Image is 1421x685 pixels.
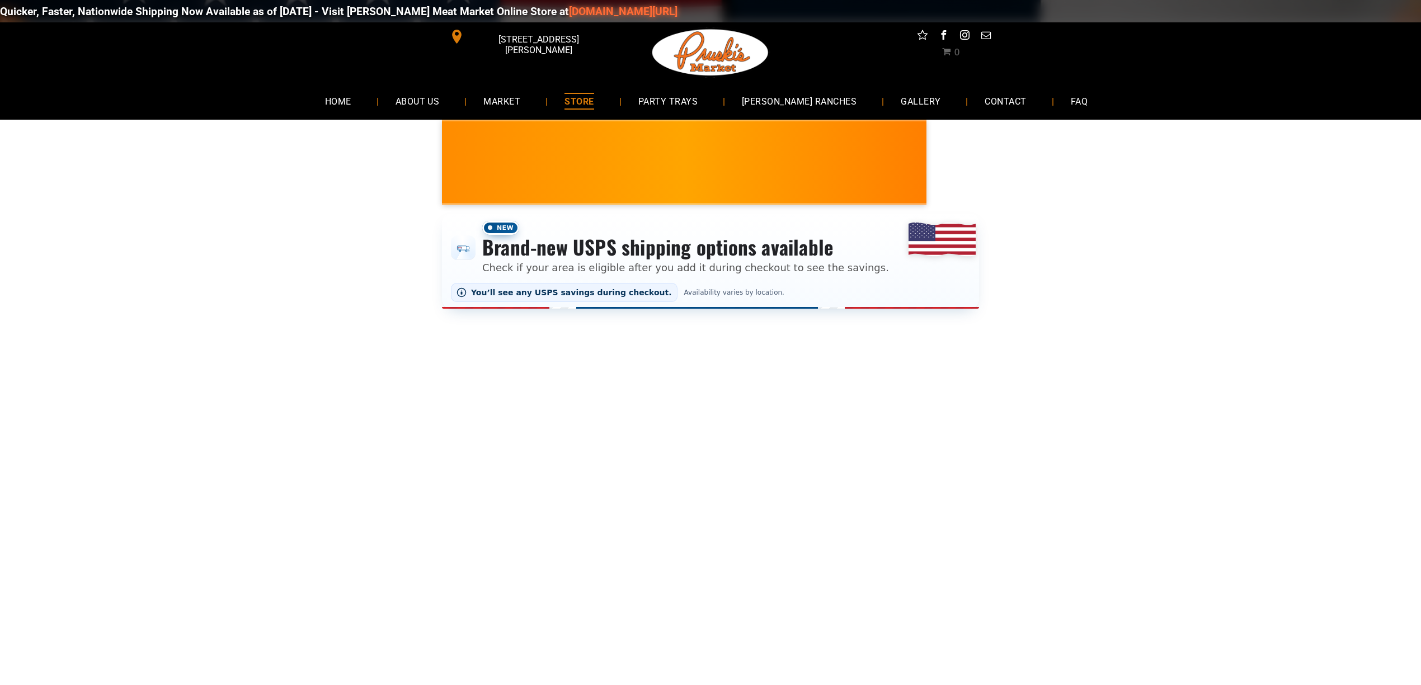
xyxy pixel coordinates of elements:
[467,86,537,116] a: MARKET
[467,29,611,61] span: [STREET_ADDRESS][PERSON_NAME]
[622,86,714,116] a: PARTY TRAYS
[682,289,787,296] span: Availability varies by location.
[725,86,873,116] a: [PERSON_NAME] RANCHES
[968,86,1043,116] a: CONTACT
[442,214,979,309] div: Shipping options announcement
[482,235,889,259] h3: Brand-new USPS shipping options available
[650,22,771,83] img: Pruski-s+Market+HQ+Logo2-1920w.png
[915,28,930,45] a: Social network
[548,86,610,116] a: STORE
[979,28,994,45] a: email
[471,288,672,297] span: You’ll see any USPS savings during checkout.
[482,221,519,235] span: New
[442,28,613,45] a: [STREET_ADDRESS][PERSON_NAME]
[482,260,889,275] p: Check if your area is eligible after you add it during checkout to see the savings.
[954,47,959,58] span: 0
[884,86,957,116] a: GALLERY
[379,86,457,116] a: ABOUT US
[937,28,951,45] a: facebook
[308,86,368,116] a: HOME
[569,5,677,18] a: [DOMAIN_NAME][URL]
[958,28,972,45] a: instagram
[1054,86,1104,116] a: FAQ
